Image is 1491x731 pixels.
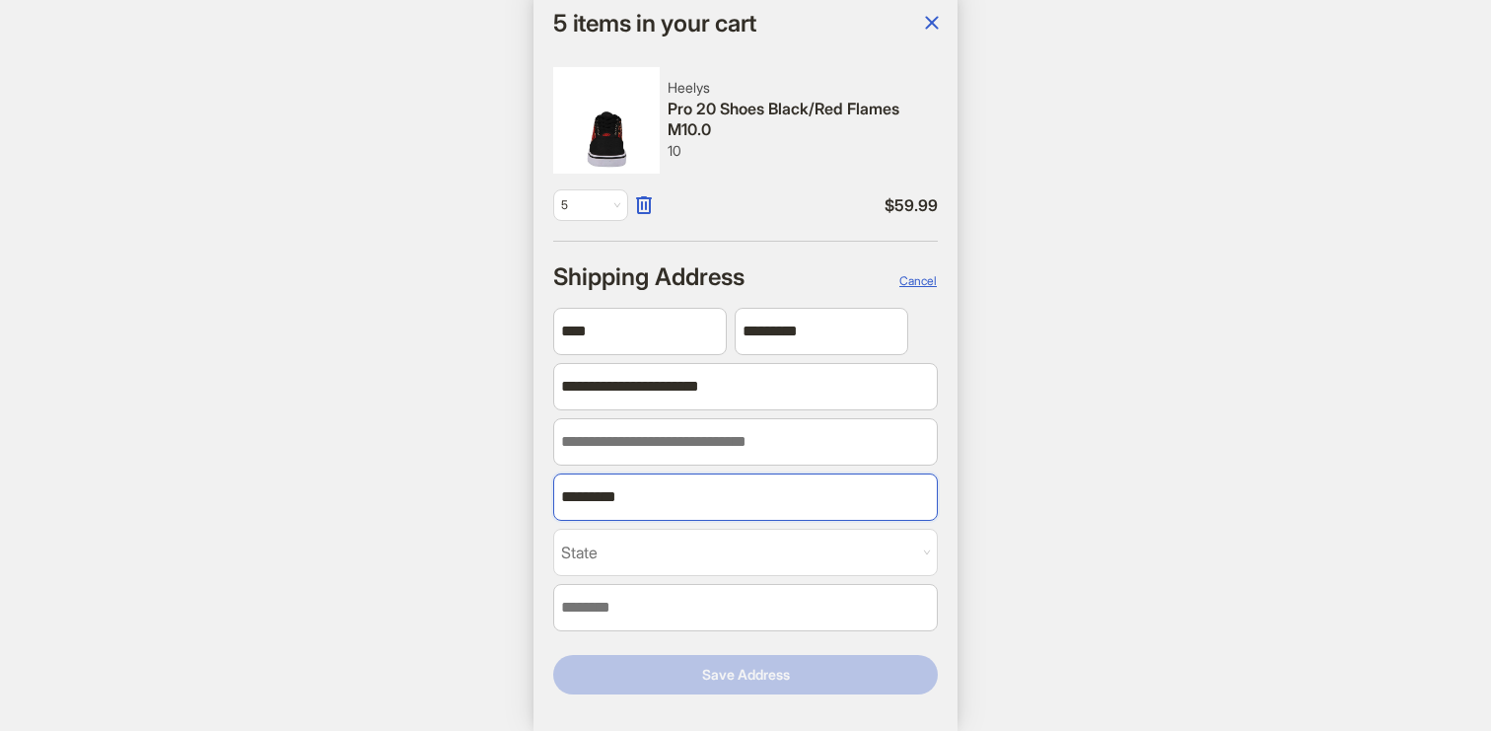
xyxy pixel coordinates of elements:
h2: Shipping Address [553,261,745,292]
h1: 5 items in your cart [553,11,756,37]
span: $ 59.99 [668,195,938,216]
input: First Name [553,308,727,355]
span: Cancel [899,273,937,288]
div: Heelys [668,79,938,97]
button: Cancel [898,272,938,289]
div: 10 [668,142,938,160]
div: Pro 20 Shoes Black/Red Flames M10.0 [668,99,938,140]
button: Save Address [553,655,938,694]
img: Pro 20 Shoes Black/Red Flames M10.0 [553,67,660,174]
span: 5 [561,190,620,220]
